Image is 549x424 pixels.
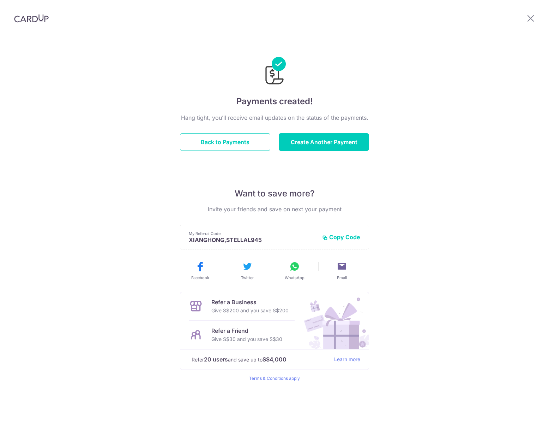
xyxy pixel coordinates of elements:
a: Terms & Conditions apply [249,376,300,381]
strong: 20 users [204,355,228,364]
strong: S$4,000 [263,355,286,364]
button: Facebook [179,261,221,281]
p: Give S$200 and you save S$200 [211,306,289,315]
p: My Referral Code [189,231,316,236]
button: WhatsApp [274,261,315,281]
button: Twitter [227,261,268,281]
h4: Payments created! [180,95,369,108]
p: Refer and save up to [192,355,328,364]
button: Back to Payments [180,133,270,151]
p: Hang tight, you’ll receive email updates on the status of the payments. [180,113,369,122]
a: Learn more [334,355,360,364]
span: Facebook [191,275,209,281]
p: XIANGHONG,STELLAL945 [189,236,316,243]
button: Email [321,261,363,281]
p: Give S$30 and you save S$30 [211,335,282,343]
img: CardUp [14,14,49,23]
p: Invite your friends and save on next your payment [180,205,369,213]
img: Refer [297,292,369,349]
span: Twitter [241,275,254,281]
button: Copy Code [322,234,360,241]
img: Payments [263,57,286,87]
p: Refer a Friend [211,326,282,335]
p: Refer a Business [211,298,289,306]
p: Want to save more? [180,188,369,199]
span: WhatsApp [285,275,304,281]
button: Create Another Payment [279,133,369,151]
span: Email [337,275,347,281]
